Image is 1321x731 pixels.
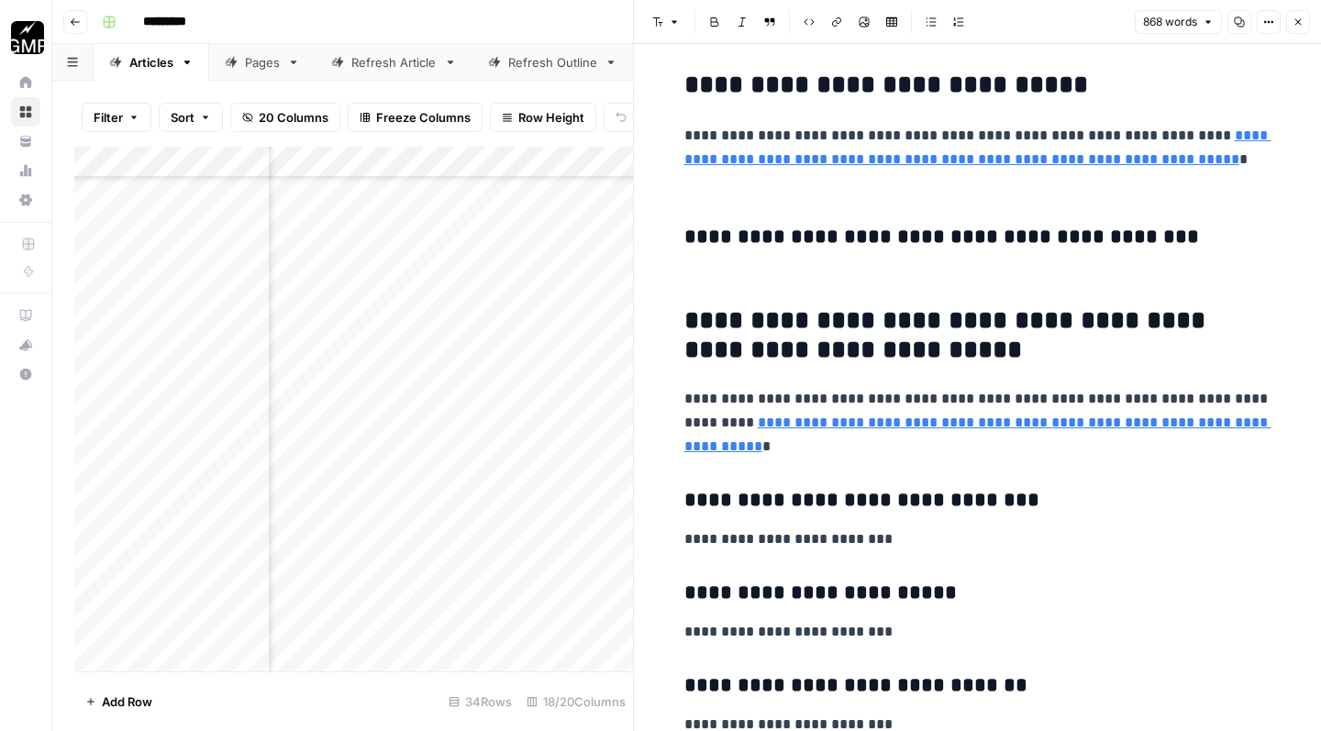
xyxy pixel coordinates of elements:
[1143,14,1197,30] span: 868 words
[159,103,223,132] button: Sort
[604,103,675,132] button: Undo
[351,53,437,72] div: Refresh Article
[1135,10,1222,34] button: 868 words
[12,331,39,359] div: What's new?
[519,687,633,716] div: 18/20 Columns
[94,44,209,81] a: Articles
[472,44,633,81] a: Refresh Outline
[348,103,483,132] button: Freeze Columns
[11,330,40,360] button: What's new?
[171,108,194,127] span: Sort
[11,68,40,97] a: Home
[11,360,40,389] button: Help + Support
[490,103,596,132] button: Row Height
[316,44,472,81] a: Refresh Article
[11,185,40,215] a: Settings
[230,103,340,132] button: 20 Columns
[518,108,584,127] span: Row Height
[102,692,152,711] span: Add Row
[129,53,173,72] div: Articles
[376,108,471,127] span: Freeze Columns
[441,687,519,716] div: 34 Rows
[11,21,44,54] img: Growth Marketing Pro Logo
[74,687,163,716] button: Add Row
[82,103,151,132] button: Filter
[94,108,123,127] span: Filter
[11,97,40,127] a: Browse
[11,15,40,61] button: Workspace: Growth Marketing Pro
[11,301,40,330] a: AirOps Academy
[209,44,316,81] a: Pages
[245,53,280,72] div: Pages
[11,156,40,185] a: Usage
[508,53,597,72] div: Refresh Outline
[259,108,328,127] span: 20 Columns
[11,127,40,156] a: Your Data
